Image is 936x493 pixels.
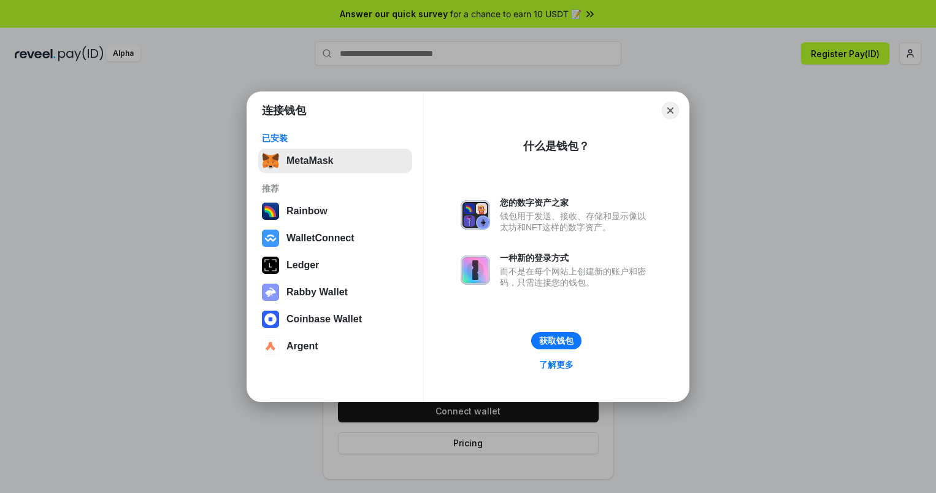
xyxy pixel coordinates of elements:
div: 了解更多 [539,359,573,370]
button: Close [662,102,679,119]
h1: 连接钱包 [262,103,306,118]
img: svg+xml,%3Csvg%20width%3D%2228%22%20height%3D%2228%22%20viewBox%3D%220%200%2028%2028%22%20fill%3D... [262,311,279,328]
div: 您的数字资产之家 [500,197,652,208]
div: 钱包用于发送、接收、存储和显示像以太坊和NFT这样的数字资产。 [500,211,652,233]
button: Ledger [258,253,412,278]
div: 已安装 [262,133,409,144]
img: svg+xml,%3Csvg%20fill%3D%22none%22%20height%3D%2233%22%20viewBox%3D%220%200%2035%2033%22%20width%... [262,152,279,169]
div: 获取钱包 [539,335,573,346]
img: svg+xml,%3Csvg%20xmlns%3D%22http%3A%2F%2Fwww.w3.org%2F2000%2Fsvg%22%20fill%3D%22none%22%20viewBox... [461,255,490,285]
div: 推荐 [262,183,409,194]
button: WalletConnect [258,226,412,250]
div: Rainbow [286,206,328,217]
img: svg+xml,%3Csvg%20width%3D%2228%22%20height%3D%2228%22%20viewBox%3D%220%200%2028%2028%22%20fill%3D... [262,230,279,247]
img: svg+xml,%3Csvg%20xmlns%3D%22http%3A%2F%2Fwww.w3.org%2F2000%2Fsvg%22%20fill%3D%22none%22%20viewBox... [262,284,279,301]
img: svg+xml,%3Csvg%20xmlns%3D%22http%3A%2F%2Fwww.w3.org%2F2000%2Fsvg%22%20fill%3D%22none%22%20viewBox... [461,200,490,230]
img: svg+xml,%3Csvg%20width%3D%2228%22%20height%3D%2228%22%20viewBox%3D%220%200%2028%2028%22%20fill%3D... [262,338,279,355]
div: Rabby Wallet [286,287,348,298]
div: Coinbase Wallet [286,314,362,325]
div: WalletConnect [286,233,355,244]
div: 而不是在每个网站上创建新的账户和密码，只需连接您的钱包。 [500,266,652,288]
div: MetaMask [286,155,333,166]
button: Coinbase Wallet [258,307,412,332]
div: 什么是钱包？ [523,139,589,153]
button: MetaMask [258,149,412,173]
button: Rabby Wallet [258,280,412,305]
div: 一种新的登录方式 [500,252,652,263]
button: 获取钱包 [531,332,581,349]
img: svg+xml,%3Csvg%20xmlns%3D%22http%3A%2F%2Fwww.w3.org%2F2000%2Fsvg%22%20width%3D%2228%22%20height%3... [262,257,279,274]
button: Rainbow [258,199,412,223]
button: Argent [258,334,412,359]
div: Ledger [286,260,319,271]
a: 了解更多 [532,357,581,373]
img: svg+xml,%3Csvg%20width%3D%22120%22%20height%3D%22120%22%20viewBox%3D%220%200%20120%20120%22%20fil... [262,203,279,220]
div: Argent [286,341,318,352]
